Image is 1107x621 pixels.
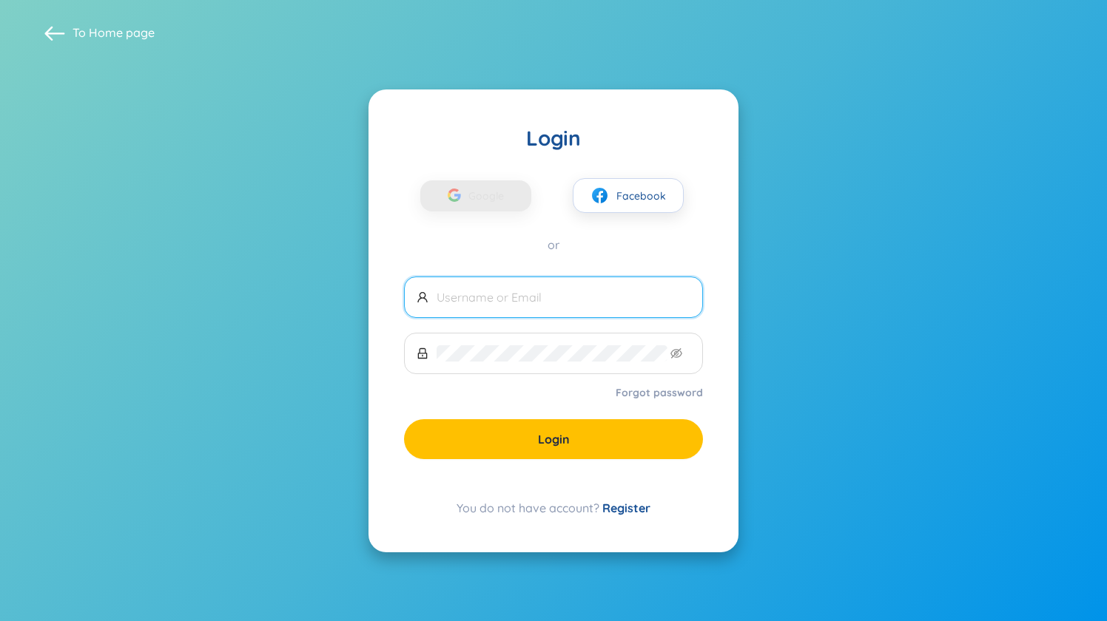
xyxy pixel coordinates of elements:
div: Login [404,125,703,152]
div: You do not have account? [404,499,703,517]
span: Google [468,180,511,211]
div: or [404,237,703,253]
span: To [73,24,155,41]
a: Forgot password [616,385,703,400]
span: eye-invisible [670,347,682,359]
span: Facebook [616,188,666,204]
img: facebook [590,186,609,205]
span: lock [417,347,428,359]
button: Login [404,419,703,459]
input: Username or Email [437,289,690,305]
span: user [417,291,428,303]
a: Home page [89,25,155,40]
a: Register [602,500,650,515]
button: facebookFacebook [573,178,684,213]
span: Login [538,431,570,447]
button: Google [420,180,531,211]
